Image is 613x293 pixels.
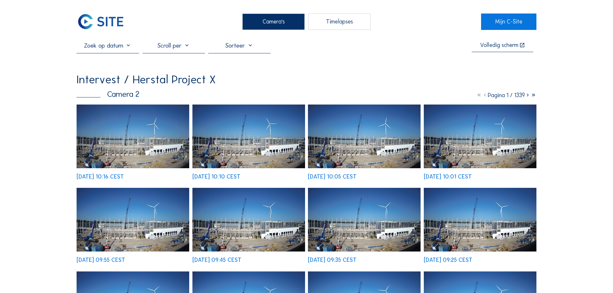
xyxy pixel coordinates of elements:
div: Timelapses [308,14,371,30]
a: Mijn C-Site [481,14,536,30]
div: [DATE] 09:45 CEST [192,257,241,263]
div: [DATE] 10:05 CEST [308,174,357,180]
div: [DATE] 10:10 CEST [192,174,240,180]
div: [DATE] 09:55 CEST [77,257,125,263]
div: [DATE] 09:35 CEST [308,257,357,263]
div: Volledig scherm [480,42,518,49]
div: Camera's [242,14,305,30]
img: image_52488336 [424,105,536,168]
img: image_52488611 [192,105,305,168]
img: C-SITE Logo [77,14,125,30]
span: Pagina 1 / 1339 [488,92,525,99]
img: image_52488791 [77,105,189,168]
div: [DATE] 10:16 CEST [77,174,124,180]
div: Camera 2 [77,90,139,98]
img: image_52487520 [308,188,421,252]
img: image_52488470 [308,105,421,168]
div: Intervest / Herstal Project X [77,74,216,85]
div: [DATE] 09:25 CEST [424,257,472,263]
a: C-SITE Logo [77,14,132,30]
img: image_52487784 [192,188,305,252]
img: image_52488071 [77,188,189,252]
div: [DATE] 10:01 CEST [424,174,472,180]
img: image_52487230 [424,188,536,252]
input: Zoek op datum 󰅀 [77,41,139,49]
